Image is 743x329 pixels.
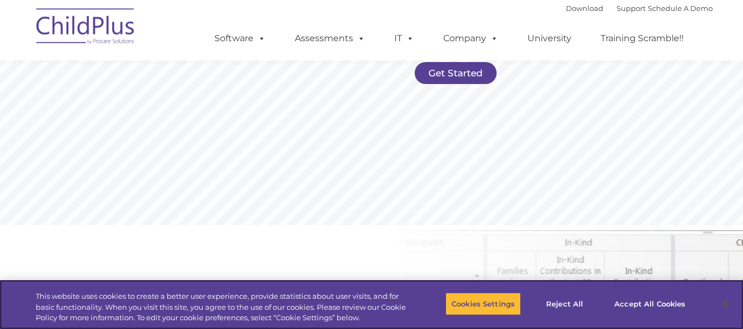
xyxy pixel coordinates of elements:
a: Software [203,27,277,49]
a: Training Scramble!! [590,27,695,49]
img: ChildPlus by Procare Solutions [31,1,141,55]
button: Reject All [530,292,599,315]
a: Support [617,4,646,13]
a: Company [432,27,509,49]
a: University [516,27,582,49]
button: Accept All Cookies [608,292,691,315]
button: Close [713,292,738,316]
a: Download [566,4,603,13]
a: Get Started [415,62,497,84]
font: | [566,4,713,13]
button: Cookies Settings [445,292,521,315]
a: Assessments [284,27,376,49]
a: IT [383,27,425,49]
div: This website uses cookies to create a better user experience, provide statistics about user visit... [36,291,409,324]
a: Schedule A Demo [648,4,713,13]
